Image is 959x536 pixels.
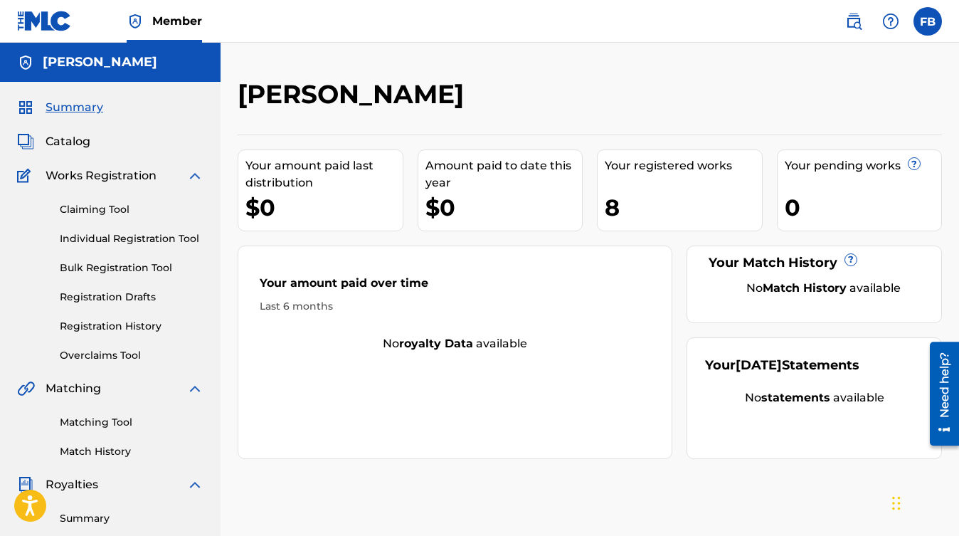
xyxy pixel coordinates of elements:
[186,380,203,397] img: expand
[17,99,103,116] a: SummarySummary
[785,191,942,224] div: 0
[46,476,98,493] span: Royalties
[839,7,868,36] a: Public Search
[17,476,34,493] img: Royalties
[17,380,35,397] img: Matching
[60,348,203,363] a: Overclaims Tool
[425,191,583,224] div: $0
[705,253,923,273] div: Your Match History
[17,133,34,150] img: Catalog
[60,319,203,334] a: Registration History
[705,389,923,406] div: No available
[46,99,103,116] span: Summary
[46,380,101,397] span: Matching
[43,54,157,70] h5: Fabian Beltran
[761,391,830,404] strong: statements
[425,157,583,191] div: Amount paid to date this year
[186,167,203,184] img: expand
[845,13,862,30] img: search
[17,54,34,71] img: Accounts
[260,299,650,314] div: Last 6 months
[238,335,672,352] div: No available
[60,202,203,217] a: Claiming Tool
[888,468,959,536] iframe: Chat Widget
[919,337,959,451] iframe: Resource Center
[60,261,203,275] a: Bulk Registration Tool
[46,133,90,150] span: Catalog
[605,191,762,224] div: 8
[60,415,203,430] a: Matching Tool
[605,157,762,174] div: Your registered works
[882,13,899,30] img: help
[876,7,905,36] div: Help
[17,133,90,150] a: CatalogCatalog
[60,444,203,459] a: Match History
[705,356,859,375] div: Your Statements
[186,476,203,493] img: expand
[17,167,36,184] img: Works Registration
[238,78,471,110] h2: [PERSON_NAME]
[723,280,923,297] div: No available
[763,281,847,295] strong: Match History
[127,13,144,30] img: Top Rightsholder
[152,13,202,29] span: Member
[245,191,403,224] div: $0
[60,290,203,305] a: Registration Drafts
[60,231,203,246] a: Individual Registration Tool
[399,337,473,350] strong: royalty data
[17,11,72,31] img: MLC Logo
[245,157,403,191] div: Your amount paid last distribution
[913,7,942,36] div: User Menu
[845,254,857,266] span: ?
[785,157,942,174] div: Your pending works
[60,511,203,526] a: Summary
[17,99,34,116] img: Summary
[892,482,901,525] div: Drag
[260,275,650,299] div: Your amount paid over time
[46,167,157,184] span: Works Registration
[908,158,920,169] span: ?
[736,357,782,373] span: [DATE]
